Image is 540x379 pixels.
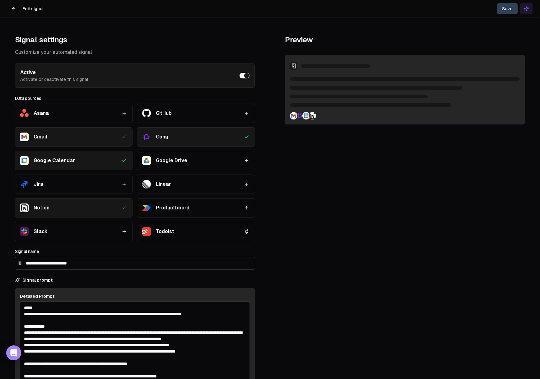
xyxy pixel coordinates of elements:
[20,133,29,141] img: Gmail
[22,6,44,12] h1: Edit signal
[497,3,518,14] button: Save
[15,175,132,194] button: JiraJira
[20,109,29,117] img: Asana
[15,95,255,101] h3: Data sources
[142,109,151,117] img: GitHub
[137,199,254,217] button: ProductboardProductboard
[142,227,151,236] img: Todoist
[34,228,47,235] div: Slack
[285,32,525,47] h2: Preview
[34,110,49,117] div: Asana
[20,76,88,82] p: Activate or deactivate this signal
[20,204,29,212] img: Notion
[290,62,297,70] img: Samepage
[137,175,254,194] button: LinearLinear
[15,222,132,241] button: SlackSlack
[20,69,88,76] p: Active
[156,110,172,117] div: GitHub
[34,133,47,141] div: Gmail
[15,128,132,146] button: GmailGmail
[142,180,151,189] img: Linear
[15,104,132,123] button: AsanaAsana
[20,180,29,189] img: Jira
[142,133,151,141] img: Gong
[15,32,255,47] h1: Signal settings
[34,157,75,164] div: Google Calendar
[142,156,151,165] img: Google Drive
[20,227,29,236] img: Slack
[20,293,250,299] div: Detailed Prompt
[15,151,132,170] button: Google CalendarGoogle Calendar
[34,204,49,212] div: Notion
[290,112,297,119] img: Gmail
[156,204,189,212] div: Productboard
[296,112,304,119] img: Gong
[156,180,171,188] div: Linear
[15,199,132,217] button: NotionNotion
[137,222,254,241] button: TodoistTodoist
[156,157,187,164] div: Google Drive
[15,248,255,255] h3: Signal name
[302,112,310,119] img: Google Calendar
[137,128,254,146] button: GongGong
[156,133,168,141] div: Gong
[17,261,22,265] img: Samepage
[137,151,254,170] button: Google DriveGoogle Drive
[309,112,316,119] img: Notion
[15,49,255,56] p: Customize your automated signal
[137,104,254,123] button: GitHubGitHub
[156,228,174,235] div: Todoist
[34,180,43,188] div: Jira
[142,204,151,212] img: Productboard
[20,156,29,165] img: Google Calendar
[6,345,21,360] div: Open Intercom Messenger
[22,277,53,283] h3: Signal prompt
